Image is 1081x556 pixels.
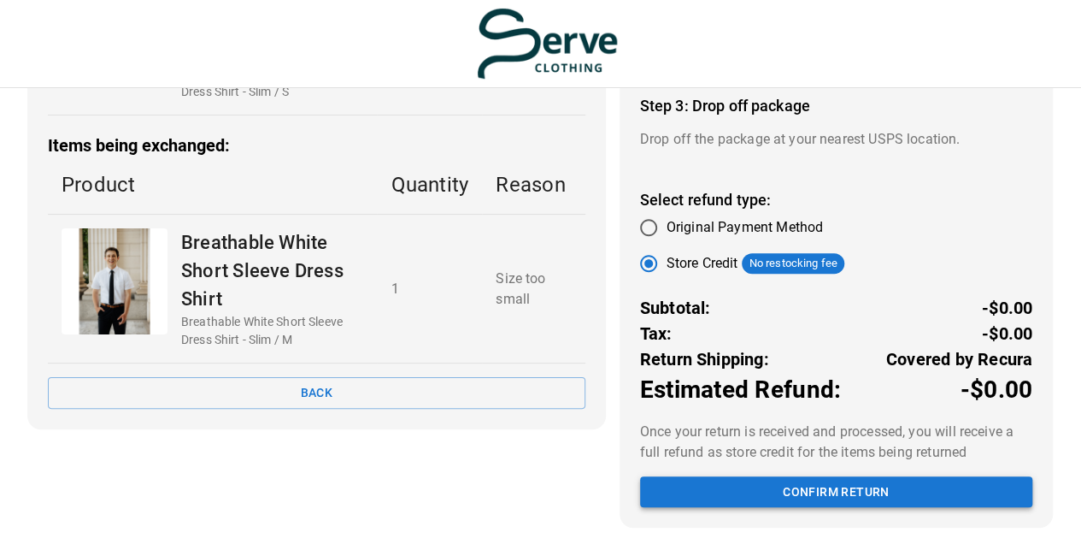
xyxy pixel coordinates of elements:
[496,269,571,310] p: Size too small
[640,129,1032,150] p: Drop off the package at your nearest USPS location.
[667,217,823,238] span: Original Payment Method
[640,476,1032,508] button: Confirm return
[476,7,618,80] img: serve-clothing.myshopify.com-3331c13f-55ad-48ba-bef5-e23db2fa8125
[181,228,363,313] p: Breathable White Short Sleeve Dress Shirt
[982,295,1032,321] p: -$0.00
[960,372,1032,408] p: -$0.00
[496,169,571,200] p: Reason
[742,255,844,272] span: No restocking fee
[640,422,1032,463] p: Once your return is received and processed, you will receive a full refund as store credit for th...
[640,372,841,408] p: Estimated Refund:
[62,169,363,200] p: Product
[391,169,468,200] p: Quantity
[640,295,711,321] p: Subtotal:
[886,346,1032,372] p: Covered by Recura
[62,228,167,334] div: Breathable White Short Sleeve Dress Shirt - Serve Clothing
[982,321,1032,346] p: -$0.00
[640,346,769,372] p: Return Shipping:
[667,253,844,274] div: Store Credit
[640,191,1032,210] h4: Select refund type:
[48,136,585,156] h3: Items being exchanged:
[640,97,1032,115] h4: Step 3: Drop off package
[181,313,363,349] p: Breathable White Short Sleeve Dress Shirt - Slim / M
[640,321,673,346] p: Tax:
[48,377,585,409] button: Back
[391,279,468,299] p: 1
